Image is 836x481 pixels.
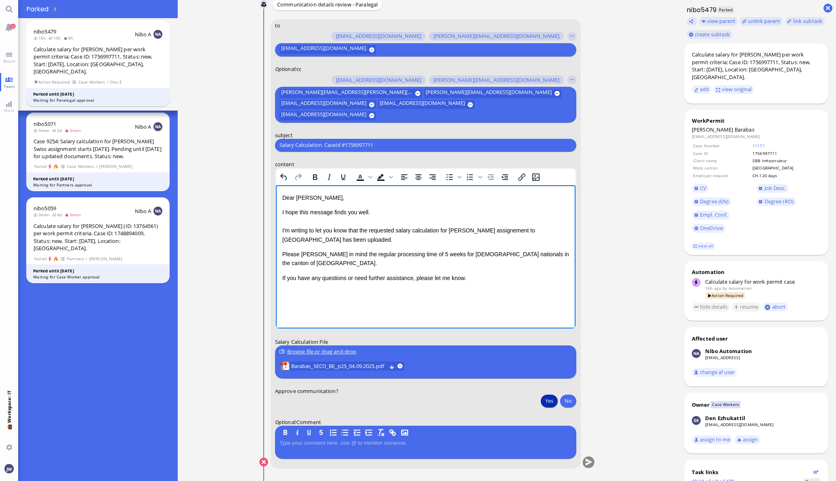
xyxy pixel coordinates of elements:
[433,77,559,83] span: [PERSON_NAME][EMAIL_ADDRESS][DOMAIN_NAME]
[275,387,338,394] span: Approve communication?
[276,185,576,328] iframe: Rich Text Area
[33,176,163,182] div: Parked until [DATE]
[740,17,783,26] button: unlink parent
[34,35,48,41] span: 16h
[275,338,328,345] span: Salary Calculation File
[336,171,350,182] button: Underline
[135,31,151,38] span: Nibo A
[280,362,404,370] lob-view: Barabas_SECO_BE_p25_04.09.2025.pdf
[765,184,786,192] span: Job Desc.
[34,120,56,128] a: nibo5071
[275,65,295,73] span: Optional
[560,394,576,407] button: No
[714,85,754,94] button: view original
[279,100,376,109] button: [EMAIL_ADDRESS][DOMAIN_NAME]
[793,17,823,25] span: link subtask
[692,416,701,425] img: Den Ezhukattil
[692,134,821,139] dd: [EMAIL_ADDRESS][DOMAIN_NAME]
[424,89,561,98] button: [PERSON_NAME][EMAIL_ADDRESS][DOMAIN_NAME]
[281,89,412,98] span: [PERSON_NAME][EMAIL_ADDRESS][PERSON_NAME][DOMAIN_NAME]
[34,212,52,217] span: 3mon
[332,32,426,41] button: [EMAIL_ADDRESS][DOMAIN_NAME]
[33,182,163,188] div: Waiting for Partners approval
[765,198,794,205] span: Degree (RO)
[692,368,737,377] button: change af user
[296,65,301,73] span: cc
[153,207,162,215] img: NA
[281,100,366,109] span: [EMAIL_ADDRESS][DOMAIN_NAME]
[429,75,563,84] button: [PERSON_NAME][EMAIL_ADDRESS][DOMAIN_NAME]
[705,278,821,285] div: Calculate salary for work permit case
[34,28,56,35] a: nibo5479
[426,89,552,98] span: [PERSON_NAME][EMAIL_ADDRESS][DOMAIN_NAME]
[687,30,732,39] button: create subtask
[717,6,735,13] span: Parked
[692,435,733,444] button: assign to me
[699,17,738,26] button: view parent
[308,171,321,182] button: Bold
[78,79,105,86] span: Case Workers
[735,435,760,444] button: assign
[442,171,462,182] div: Bullet list
[4,464,13,473] img: You
[692,303,730,312] button: hide details
[34,222,162,252] div: Calculate salary for [PERSON_NAME] (ID: 13764561) per work permit criteria. Case ID: 1748894009, ...
[34,255,46,262] span: Failed
[693,165,751,171] td: Work canton
[483,171,497,182] button: Decrease indent
[135,207,151,215] span: Nibo A
[692,184,709,193] a: CV
[99,163,132,170] span: [PERSON_NAME]
[33,268,163,274] div: Parked until [DATE]
[762,303,788,311] button: abort
[706,292,745,299] span: Action Required
[34,79,70,86] span: Action Required
[2,84,17,89] span: Team
[515,171,528,182] button: Insert/edit link
[756,184,789,193] a: Job Desc.
[700,184,706,192] span: CV
[756,197,796,206] a: Degree (RO)
[752,157,820,164] td: SBB Infrastruktur
[26,4,51,14] span: Parked
[281,111,366,120] span: [EMAIL_ADDRESS][DOMAIN_NAME]
[34,128,52,133] span: 3mon
[52,212,65,217] span: 4d
[692,335,728,342] div: Affected user
[34,46,162,75] div: Calculate salary for [PERSON_NAME] per work permit criteria; Case ID: 1756997711, Status: new, St...
[752,143,765,148] a: 11171
[1,58,17,64] span: Board
[378,100,475,109] button: [EMAIL_ADDRESS][DOMAIN_NAME]
[291,362,386,370] a: View Barabas_SECO_BE_p25_04.09.2025.pdf
[86,255,88,262] span: /
[2,107,16,113] span: Stats
[693,142,751,149] td: Case Number
[685,5,717,15] h1: nibo5479
[693,150,751,157] td: Case ID
[752,150,820,157] td: 1756997711
[67,163,94,170] span: Case Workers
[735,126,754,133] span: Barabas
[429,32,563,41] button: [PERSON_NAME][EMAIL_ADDRESS][DOMAIN_NAME]
[135,123,151,130] span: Nibo A
[275,418,296,426] em: :
[705,347,752,355] div: Nibo Automation
[280,362,289,370] img: Barabas_SECO_BE_p25_04.09.2025.pdf
[305,428,313,437] button: U
[693,172,751,179] td: Employer request
[281,428,290,437] button: B
[336,33,421,40] span: [EMAIL_ADDRESS][DOMAIN_NAME]
[705,285,721,291] span: 16h ago
[397,363,403,368] button: remove
[322,171,336,182] button: Italic
[692,224,725,233] a: OneDrive
[463,171,483,182] div: Numbered list
[752,172,820,179] td: CH-120 days
[293,428,302,437] button: I
[52,128,65,133] span: 2d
